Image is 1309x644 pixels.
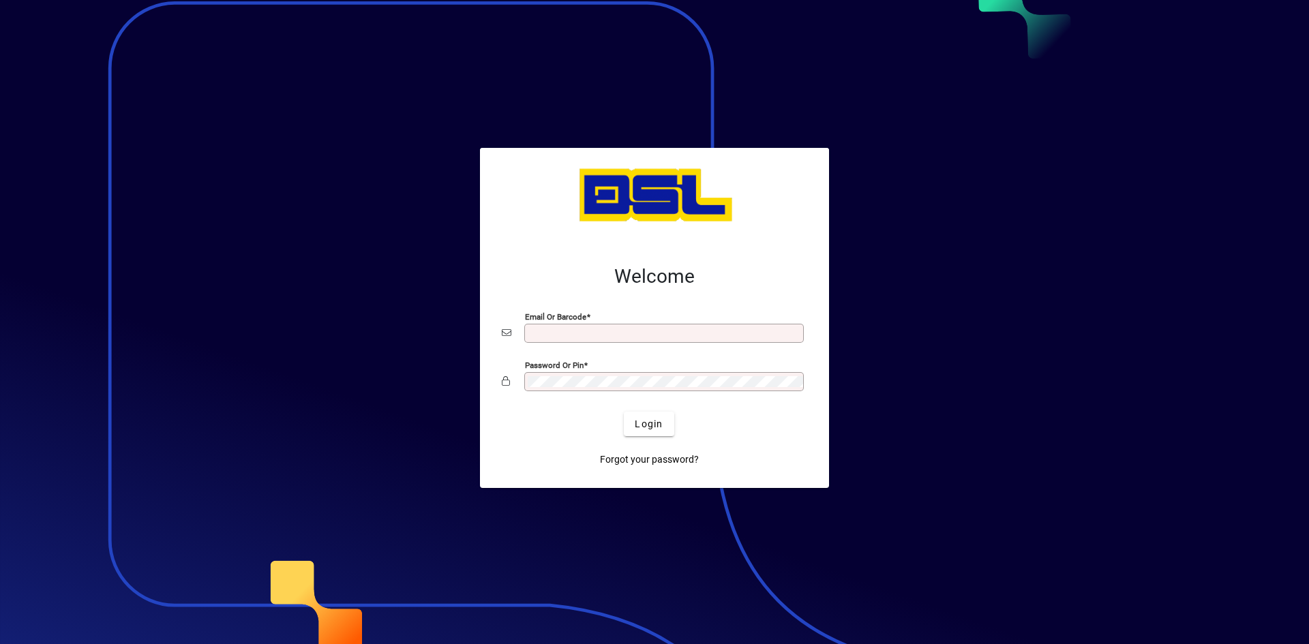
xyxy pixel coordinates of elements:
[624,412,674,436] button: Login
[525,312,586,322] mat-label: Email or Barcode
[502,265,807,288] h2: Welcome
[525,361,584,370] mat-label: Password or Pin
[600,453,699,467] span: Forgot your password?
[635,417,663,431] span: Login
[595,447,704,472] a: Forgot your password?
